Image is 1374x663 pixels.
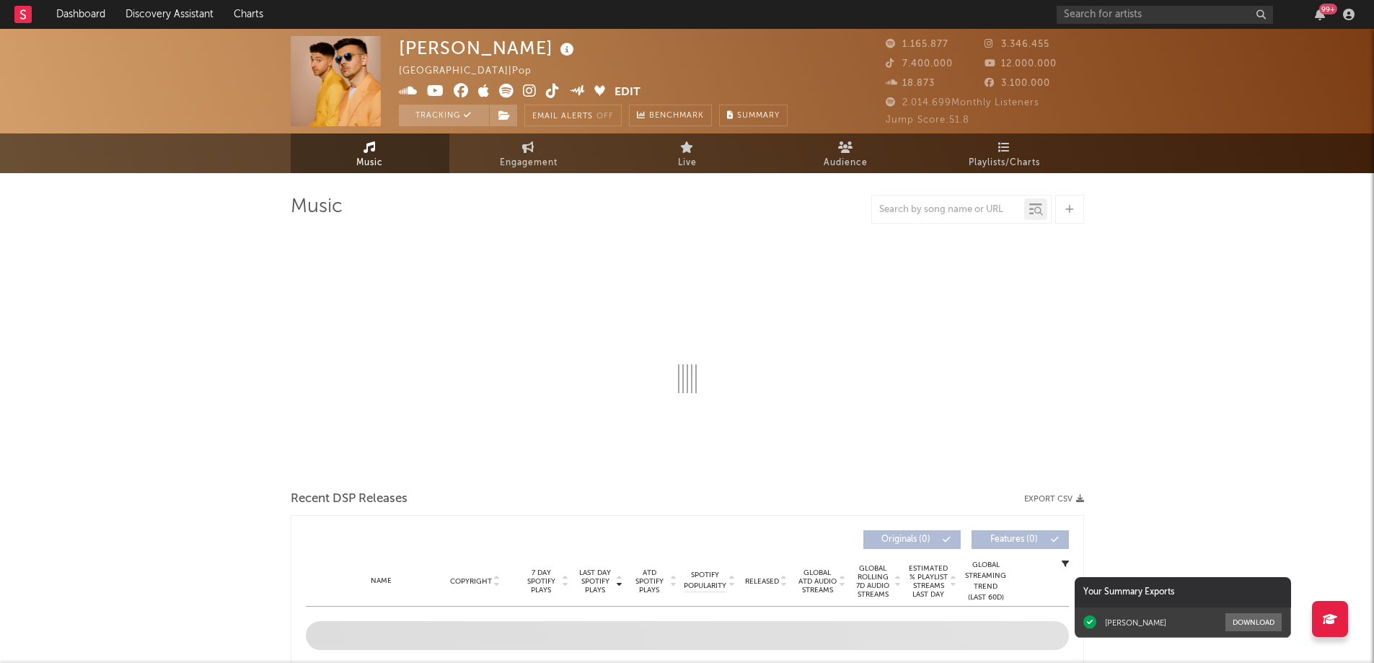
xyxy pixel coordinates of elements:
[356,154,383,172] span: Music
[985,40,1049,49] span: 3.346.455
[719,105,788,126] button: Summary
[969,154,1040,172] span: Playlists/Charts
[399,63,548,80] div: [GEOGRAPHIC_DATA] | Pop
[767,133,925,173] a: Audience
[985,79,1050,88] span: 3.100.000
[630,568,669,594] span: ATD Spotify Plays
[737,112,780,120] span: Summary
[524,105,622,126] button: Email AlertsOff
[1319,4,1337,14] div: 99 +
[291,133,449,173] a: Music
[291,491,408,508] span: Recent DSP Releases
[985,59,1057,69] span: 12.000.000
[798,568,837,594] span: Global ATD Audio Streams
[576,568,615,594] span: Last Day Spotify Plays
[649,107,704,125] span: Benchmark
[886,79,935,88] span: 18.873
[629,105,712,126] a: Benchmark
[500,154,558,172] span: Engagement
[886,59,953,69] span: 7.400.000
[964,560,1008,603] div: Global Streaming Trend (Last 60D)
[1315,9,1325,20] button: 99+
[608,133,767,173] a: Live
[449,133,608,173] a: Engagement
[981,535,1047,544] span: Features ( 0 )
[1024,495,1084,504] button: Export CSV
[1057,6,1273,24] input: Search for artists
[886,115,969,125] span: Jump Score: 51.8
[615,84,640,102] button: Edit
[972,530,1069,549] button: Features(0)
[872,204,1024,216] input: Search by song name or URL
[335,576,429,587] div: Name
[886,40,948,49] span: 1.165.877
[909,564,948,599] span: Estimated % Playlist Streams Last Day
[745,577,779,586] span: Released
[522,568,560,594] span: 7 Day Spotify Plays
[450,577,492,586] span: Copyright
[399,36,578,60] div: [PERSON_NAME]
[863,530,961,549] button: Originals(0)
[1075,577,1291,607] div: Your Summary Exports
[596,113,614,120] em: Off
[853,564,893,599] span: Global Rolling 7D Audio Streams
[925,133,1084,173] a: Playlists/Charts
[886,98,1039,107] span: 2.014.699 Monthly Listeners
[873,535,939,544] span: Originals ( 0 )
[399,105,489,126] button: Tracking
[824,154,868,172] span: Audience
[678,154,697,172] span: Live
[1225,613,1282,631] button: Download
[684,570,726,592] span: Spotify Popularity
[1105,618,1166,628] div: [PERSON_NAME]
